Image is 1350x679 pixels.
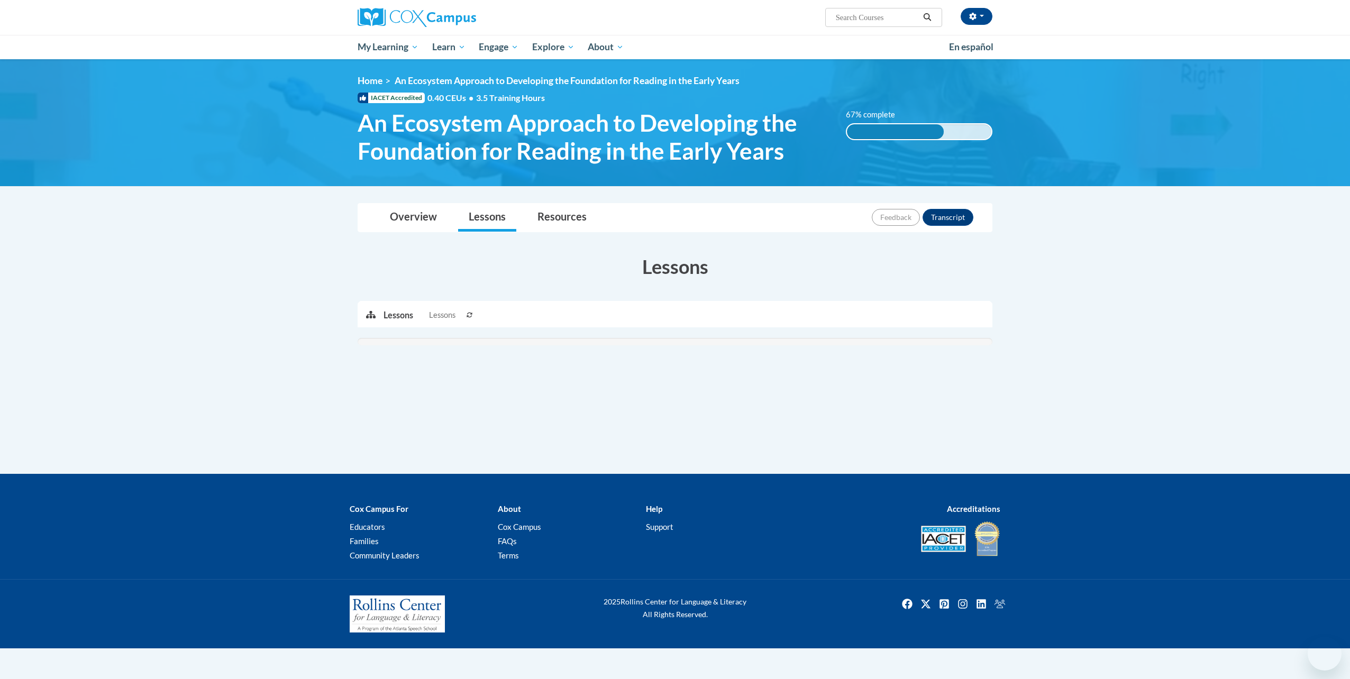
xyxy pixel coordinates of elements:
a: Engage [472,35,525,59]
button: Account Settings [961,8,992,25]
b: Accreditations [947,504,1000,513]
div: Rollins Center for Language & Literacy All Rights Reserved. [564,595,786,621]
a: Twitter [917,595,934,612]
a: Families [350,536,379,546]
a: Instagram [954,595,971,612]
span: IACET Accredited [358,93,425,103]
a: Learn [425,35,472,59]
label: 67% complete [846,109,907,121]
span: My Learning [358,41,418,53]
img: LinkedIn icon [973,595,990,612]
img: Rollins Center for Language & Literacy - A Program of the Atlanta Speech School [350,595,445,632]
a: Cox Campus [358,8,559,27]
span: 3.5 Training Hours [476,93,545,103]
a: Explore [525,35,581,59]
a: My Learning [351,35,425,59]
b: Cox Campus For [350,504,408,513]
img: Instagram icon [954,595,971,612]
a: Overview [379,204,448,232]
button: Search [919,11,935,24]
p: Lessons [384,309,413,321]
a: Cox Campus [498,522,541,531]
a: Terms [498,550,519,560]
a: Lessons [458,204,516,232]
img: Cox Campus [358,8,476,27]
a: Pinterest [936,595,953,612]
b: About [498,504,521,513]
a: Home [358,75,382,86]
span: Lessons [429,309,455,321]
span: En español [949,41,993,52]
a: En español [942,36,1000,58]
a: Facebook Group [991,595,1008,612]
img: Facebook icon [899,595,916,612]
span: About [588,41,624,53]
div: 67% complete [847,124,944,139]
b: Help [646,504,662,513]
a: FAQs [498,536,517,546]
span: Explore [532,41,574,53]
span: 0.40 CEUs [427,92,476,104]
h3: Lessons [358,253,992,280]
span: • [469,93,473,103]
a: Educators [350,522,385,531]
iframe: Button to launch messaging window [1308,637,1342,671]
a: Support [646,522,673,531]
span: An Ecosystem Approach to Developing the Foundation for Reading in the Early Years [395,75,740,86]
img: Twitter icon [917,595,934,612]
a: About [581,35,631,59]
span: Learn [432,41,466,53]
a: Community Leaders [350,550,419,560]
span: Engage [479,41,518,53]
input: Search Courses [835,11,919,24]
img: Accredited IACET® Provider [921,526,966,552]
button: Feedback [872,209,920,226]
img: Facebook group icon [991,595,1008,612]
span: 2025 [604,597,621,606]
button: Transcript [923,209,973,226]
a: Facebook [899,595,916,612]
a: Linkedin [973,595,990,612]
div: Main menu [342,35,1008,59]
a: Resources [527,204,597,232]
img: Pinterest icon [936,595,953,612]
span: An Ecosystem Approach to Developing the Foundation for Reading in the Early Years [358,109,830,165]
img: IDA® Accredited [974,520,1000,557]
